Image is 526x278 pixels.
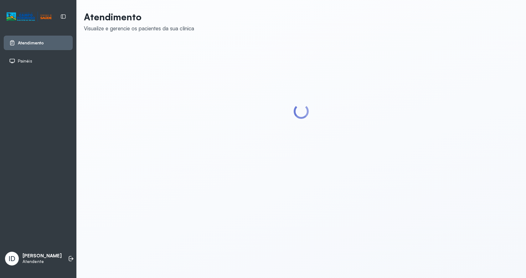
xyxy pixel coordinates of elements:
[7,12,52,22] img: Logotipo do estabelecimento
[84,11,194,23] p: Atendimento
[8,255,15,263] span: ID
[23,259,62,264] p: Atendente
[18,40,44,46] span: Atendimento
[18,58,32,64] span: Painéis
[84,25,194,32] div: Visualize e gerencie os pacientes da sua clínica
[9,40,67,46] a: Atendimento
[23,253,62,259] p: [PERSON_NAME]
